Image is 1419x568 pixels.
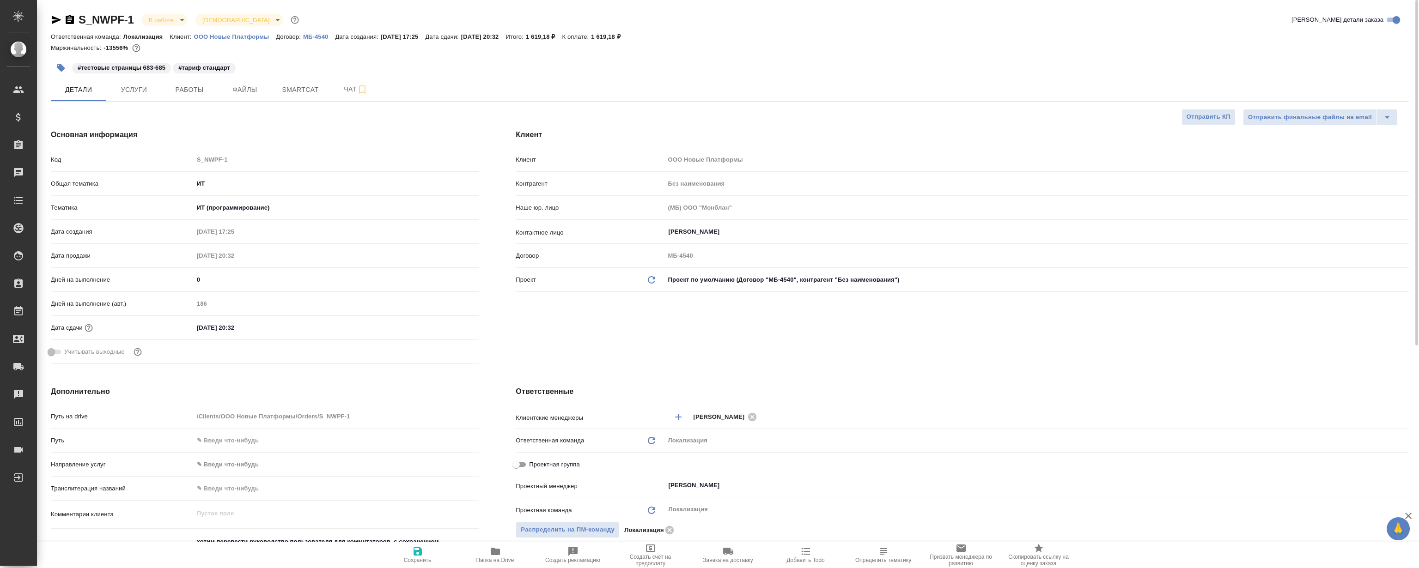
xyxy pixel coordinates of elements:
div: ✎ Введи что-нибудь [197,460,468,469]
span: Призвать менеджера по развитию [928,554,994,567]
p: Локализация [123,33,170,40]
input: Пустое поле [664,249,1409,262]
p: Локализация [624,526,664,535]
button: Скопировать ссылку [64,14,75,25]
span: Проектная группа [529,460,579,469]
button: Сохранить [379,542,457,568]
button: Отправить финальные файлы на email [1243,109,1377,126]
p: [DATE] 20:32 [461,33,506,40]
p: Клиентские менеджеры [516,413,664,423]
button: Определить тематику [845,542,922,568]
p: 1 619,18 ₽ [526,33,562,40]
p: [DATE] 17:25 [381,33,426,40]
button: Open [1404,484,1406,486]
button: Скопировать ссылку на оценку заказа [1000,542,1078,568]
p: Клиент: [170,33,194,40]
button: Open [1404,416,1406,418]
span: В заказе уже есть ответственный ПМ или ПМ группа [516,522,620,538]
a: МБ-4540 [303,32,335,40]
p: Комментарии клиента [51,510,194,519]
p: Маржинальность: [51,44,104,51]
button: Добавить Todo [767,542,845,568]
div: Проект по умолчанию (Договор "МБ-4540", контрагент "Без наименования") [664,272,1409,288]
input: Пустое поле [664,201,1409,214]
button: Папка на Drive [457,542,534,568]
p: Договор: [276,33,303,40]
button: Призвать менеджера по развитию [922,542,1000,568]
button: 🙏 [1387,517,1410,540]
p: Направление услуг [51,460,194,469]
input: Пустое поле [194,225,274,238]
span: Smartcat [278,84,323,96]
span: Определить тематику [855,557,911,563]
div: ИТ (программирование) [194,200,479,216]
span: Учитывать выходные [64,347,125,357]
div: В работе [195,14,283,26]
div: split button [1243,109,1398,126]
span: Отправить финальные файлы на email [1248,112,1372,123]
button: Создать счет на предоплату [612,542,689,568]
h4: Основная информация [51,129,479,140]
button: Заявка на доставку [689,542,767,568]
p: Дата сдачи: [425,33,461,40]
button: 184268.96 RUB; [130,42,142,54]
span: Распределить на ПМ-команду [521,525,615,535]
p: Дата создания [51,227,194,236]
input: Пустое поле [194,410,479,423]
input: Пустое поле [194,249,274,262]
p: Ответственная команда [516,436,584,445]
p: МБ-4540 [303,33,335,40]
span: Заявка на доставку [703,557,753,563]
p: -13556% [104,44,130,51]
p: Путь [51,436,194,445]
p: Наше юр. лицо [516,203,664,212]
p: #тестовые страницы 683-685 [78,63,165,73]
p: Проект [516,275,536,284]
p: #тариф стандарт [178,63,230,73]
p: Дата создания: [335,33,380,40]
p: Дней на выполнение [51,275,194,284]
input: ✎ Введи что-нибудь [194,321,274,334]
span: [PERSON_NAME] [693,412,750,422]
button: Создать рекламацию [534,542,612,568]
div: [PERSON_NAME] [693,411,760,423]
input: ✎ Введи что-нибудь [194,434,479,447]
input: Пустое поле [194,297,479,310]
span: Отправить КП [1187,112,1230,122]
a: ООО Новые Платформы [194,32,276,40]
div: В работе [141,14,188,26]
span: 🙏 [1390,519,1406,538]
div: Локализация [664,433,1409,448]
h4: Клиент [516,129,1409,140]
button: Доп статусы указывают на важность/срочность заказа [289,14,301,26]
p: Договор [516,251,664,260]
button: Добавить менеджера [667,406,689,428]
button: В работе [146,16,177,24]
span: Создать счет на предоплату [617,554,684,567]
span: Детали [56,84,101,96]
span: [PERSON_NAME] детали заказа [1291,15,1383,24]
div: ИТ [194,176,479,192]
p: Дата сдачи [51,323,83,332]
p: 1 619,18 ₽ [591,33,627,40]
p: Проектная команда [516,506,572,515]
span: Работы [167,84,212,96]
span: Услуги [112,84,156,96]
span: Сохранить [404,557,432,563]
button: Распределить на ПМ-команду [516,522,620,538]
p: Тематика [51,203,194,212]
span: Файлы [223,84,267,96]
svg: Подписаться [357,84,368,95]
p: Контрагент [516,179,664,188]
input: Пустое поле [664,177,1409,190]
span: Скопировать ссылку на оценку заказа [1005,554,1072,567]
p: Проектный менеджер [516,482,664,491]
span: Добавить Todo [786,557,824,563]
p: ООО Новые Платформы [194,33,276,40]
p: Код [51,155,194,164]
button: Добавить тэг [51,58,71,78]
h4: Дополнительно [51,386,479,397]
input: Пустое поле [194,153,479,166]
input: ✎ Введи что-нибудь [194,482,479,495]
button: Если добавить услуги и заполнить их объемом, то дата рассчитается автоматически [83,322,95,334]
